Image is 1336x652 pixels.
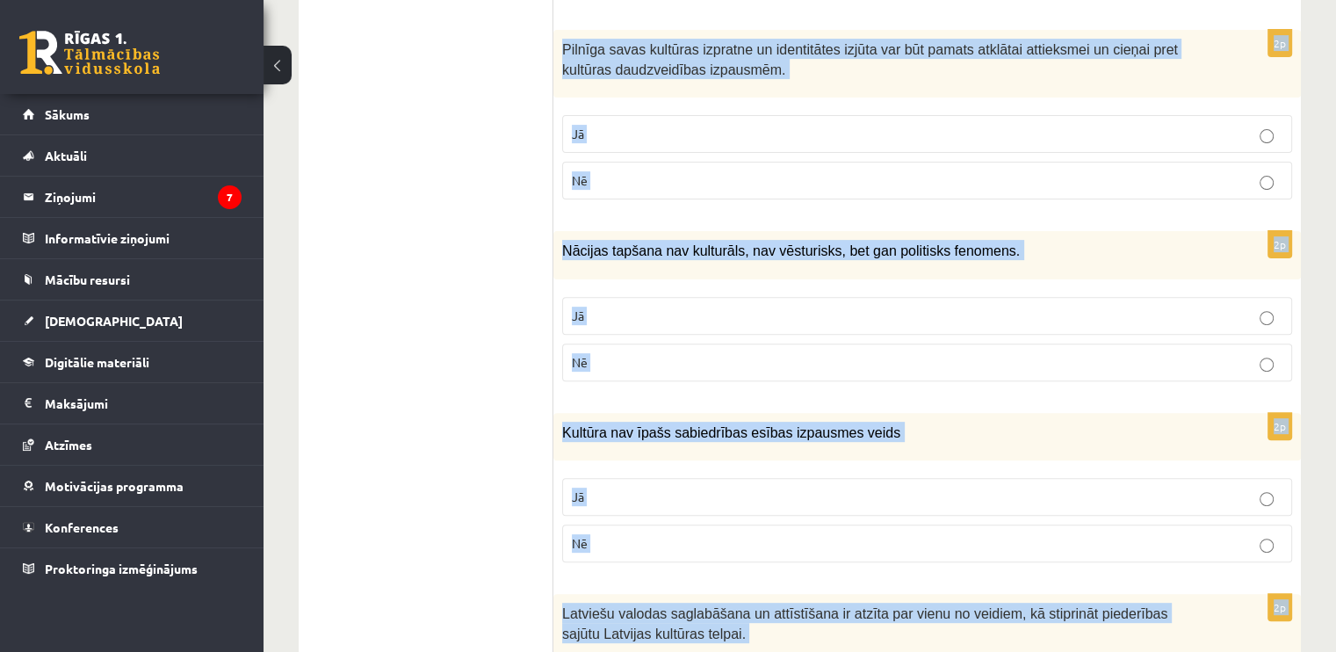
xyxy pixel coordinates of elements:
[23,383,242,424] a: Maksājumi
[23,424,242,465] a: Atzīmes
[45,437,92,453] span: Atzīmes
[45,106,90,122] span: Sākums
[218,185,242,209] i: 7
[45,313,183,329] span: [DEMOGRAPHIC_DATA]
[1267,593,1292,621] p: 2p
[1267,412,1292,440] p: 2p
[45,561,198,576] span: Proktoringa izmēģinājums
[23,466,242,506] a: Motivācijas programma
[562,243,1020,258] span: Nācijas tapšana nav kulturāls, nav vēsturisks, bet gan politisks fenomens.
[562,425,900,440] span: Kultūra nav īpašs sabiedrības esības izpausmes veids
[572,172,588,188] span: Nē
[45,177,242,217] legend: Ziņojumi
[23,177,242,217] a: Ziņojumi7
[23,342,242,382] a: Digitālie materiāli
[19,31,160,75] a: Rīgas 1. Tālmācības vidusskola
[45,148,87,163] span: Aktuāli
[1260,311,1274,325] input: Jā
[1260,129,1274,143] input: Jā
[572,308,584,323] span: Jā
[45,478,184,494] span: Motivācijas programma
[572,535,588,551] span: Nē
[45,519,119,535] span: Konferences
[45,383,242,424] legend: Maksājumi
[23,301,242,341] a: [DEMOGRAPHIC_DATA]
[23,218,242,258] a: Informatīvie ziņojumi
[1267,29,1292,57] p: 2p
[23,507,242,547] a: Konferences
[45,272,130,287] span: Mācību resursi
[1260,492,1274,506] input: Jā
[23,94,242,134] a: Sākums
[23,548,242,589] a: Proktoringa izmēģinājums
[572,354,588,370] span: Nē
[1260,539,1274,553] input: Nē
[562,42,1178,77] span: Pilnīga savas kultūras izpratne un identitātes izjūta var būt pamats atklātai attieksmei un cieņa...
[1260,176,1274,190] input: Nē
[1260,358,1274,372] input: Nē
[23,259,242,300] a: Mācību resursi
[45,354,149,370] span: Digitālie materiāli
[1267,230,1292,258] p: 2p
[572,126,584,141] span: Jā
[23,135,242,176] a: Aktuāli
[562,606,1167,641] span: Latviešu valodas saglabāšana un attīstīšana ir atzīta par vienu no veidiem, kā stiprināt piederīb...
[45,218,242,258] legend: Informatīvie ziņojumi
[572,489,584,504] span: Jā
